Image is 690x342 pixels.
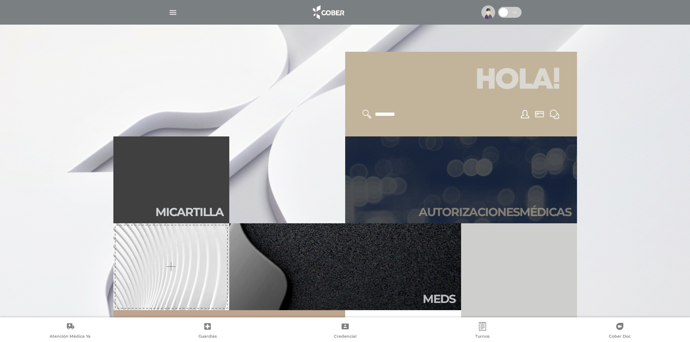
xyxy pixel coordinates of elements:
h1: Hola! [354,60,568,101]
span: Turnos [475,334,490,340]
a: Guardias [139,322,276,341]
a: Cober Doc [551,322,689,341]
h2: Autori zaciones médicas [419,205,571,219]
a: Atención Médica Ya [1,322,139,341]
a: Turnos [414,322,551,341]
a: Autorizacionesmédicas [345,136,577,223]
span: Guardias [198,334,217,340]
img: profile-placeholder.svg [481,5,495,19]
a: Meds [229,223,461,310]
a: Micartilla [113,136,229,223]
a: Credencial [276,322,414,341]
span: Atención Médica Ya [50,334,91,340]
span: Credencial [334,334,356,340]
img: logo_cober_home-white.png [309,4,347,21]
span: Cober Doc [609,334,631,340]
h2: Meds [423,292,455,306]
img: Cober_menu-lines-white.svg [168,8,177,17]
h2: Mi car tilla [155,205,223,219]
